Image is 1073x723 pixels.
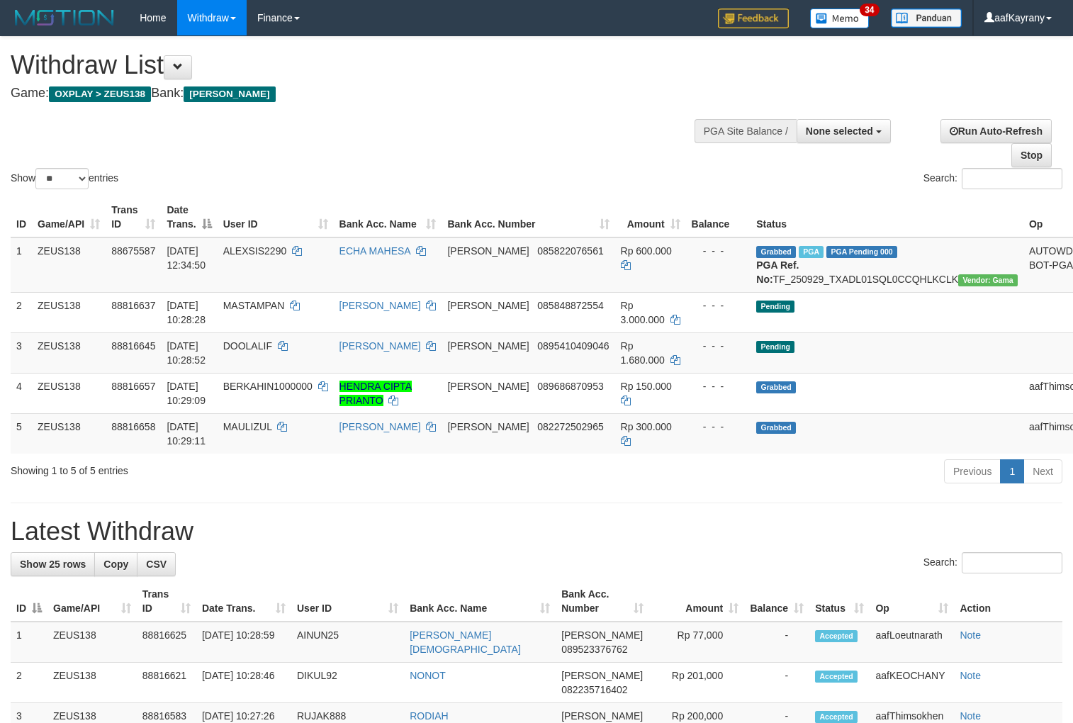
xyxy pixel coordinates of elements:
select: Showentries [35,168,89,189]
div: Showing 1 to 5 of 5 entries [11,458,437,478]
td: ZEUS138 [32,292,106,332]
a: Note [960,670,981,681]
span: Grabbed [756,381,796,393]
span: Copy 085848872554 to clipboard [537,300,603,311]
span: Rp 150.000 [621,381,672,392]
td: 2 [11,663,47,703]
b: PGA Ref. No: [756,259,799,285]
th: Op: activate to sort column ascending [870,581,954,622]
span: Accepted [815,630,858,642]
span: Vendor URL: https://trx31.1velocity.biz [958,274,1018,286]
a: Next [1023,459,1062,483]
label: Search: [923,168,1062,189]
span: 88816645 [111,340,155,352]
div: - - - [692,339,746,353]
span: [PERSON_NAME] [447,381,529,392]
div: - - - [692,298,746,313]
a: 1 [1000,459,1024,483]
span: Accepted [815,671,858,683]
span: Rp 3.000.000 [621,300,665,325]
a: [PERSON_NAME] [339,421,421,432]
a: Previous [944,459,1001,483]
label: Show entries [11,168,118,189]
div: - - - [692,420,746,434]
a: ECHA MAHESA [339,245,410,257]
a: NONOT [410,670,446,681]
span: [PERSON_NAME] [561,629,643,641]
span: 88675587 [111,245,155,257]
span: Accepted [815,711,858,723]
span: Show 25 rows [20,559,86,570]
td: Rp 77,000 [649,622,744,663]
td: [DATE] 10:28:59 [196,622,291,663]
span: Copy 089523376762 to clipboard [561,644,627,655]
span: Pending [756,341,794,353]
span: Copy [103,559,128,570]
h1: Withdraw List [11,51,701,79]
span: [DATE] 10:28:52 [167,340,206,366]
span: [DATE] 10:29:09 [167,381,206,406]
a: Run Auto-Refresh [940,119,1052,143]
td: Rp 201,000 [649,663,744,703]
td: [DATE] 10:28:46 [196,663,291,703]
img: panduan.png [891,9,962,28]
td: AINUN25 [291,622,404,663]
div: - - - [692,244,746,258]
span: Grabbed [756,422,796,434]
span: Marked by aafpengsreynich [799,246,824,258]
th: Date Trans.: activate to sort column descending [161,197,217,237]
td: ZEUS138 [32,373,106,413]
td: ZEUS138 [32,413,106,454]
td: - [744,663,809,703]
a: Copy [94,552,137,576]
span: [PERSON_NAME] [447,300,529,311]
td: - [744,622,809,663]
span: CSV [146,559,167,570]
td: 4 [11,373,32,413]
label: Search: [923,552,1062,573]
td: ZEUS138 [47,663,137,703]
a: RODIAH [410,710,448,722]
span: BERKAHIN1000000 [223,381,313,392]
td: 5 [11,413,32,454]
th: ID [11,197,32,237]
span: [DATE] 12:34:50 [167,245,206,271]
td: 2 [11,292,32,332]
span: None selected [806,125,873,137]
th: Game/API: activate to sort column ascending [47,581,137,622]
th: User ID: activate to sort column ascending [291,581,404,622]
th: Bank Acc. Number: activate to sort column ascending [556,581,649,622]
div: - - - [692,379,746,393]
span: MASTAMPAN [223,300,285,311]
a: CSV [137,552,176,576]
th: Balance [686,197,751,237]
img: Feedback.jpg [718,9,789,28]
th: Bank Acc. Name: activate to sort column ascending [334,197,442,237]
span: [PERSON_NAME] [447,245,529,257]
th: ID: activate to sort column descending [11,581,47,622]
span: Copy 082272502965 to clipboard [537,421,603,432]
th: Bank Acc. Number: activate to sort column ascending [442,197,614,237]
th: Status [751,197,1023,237]
td: 88816625 [137,622,196,663]
span: MAULIZUL [223,421,272,432]
span: [DATE] 10:29:11 [167,421,206,447]
span: 34 [860,4,879,16]
span: 88816657 [111,381,155,392]
a: Show 25 rows [11,552,95,576]
img: Button%20Memo.svg [810,9,870,28]
img: MOTION_logo.png [11,7,118,28]
input: Search: [962,168,1062,189]
td: ZEUS138 [32,237,106,293]
button: None selected [797,119,891,143]
span: Rp 1.680.000 [621,340,665,366]
span: 88816658 [111,421,155,432]
th: User ID: activate to sort column ascending [218,197,334,237]
span: [PERSON_NAME] [447,340,529,352]
span: [PERSON_NAME] [447,421,529,432]
a: [PERSON_NAME] [339,340,421,352]
td: 88816621 [137,663,196,703]
a: [PERSON_NAME] [339,300,421,311]
span: Grabbed [756,246,796,258]
span: Copy 089686870953 to clipboard [537,381,603,392]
